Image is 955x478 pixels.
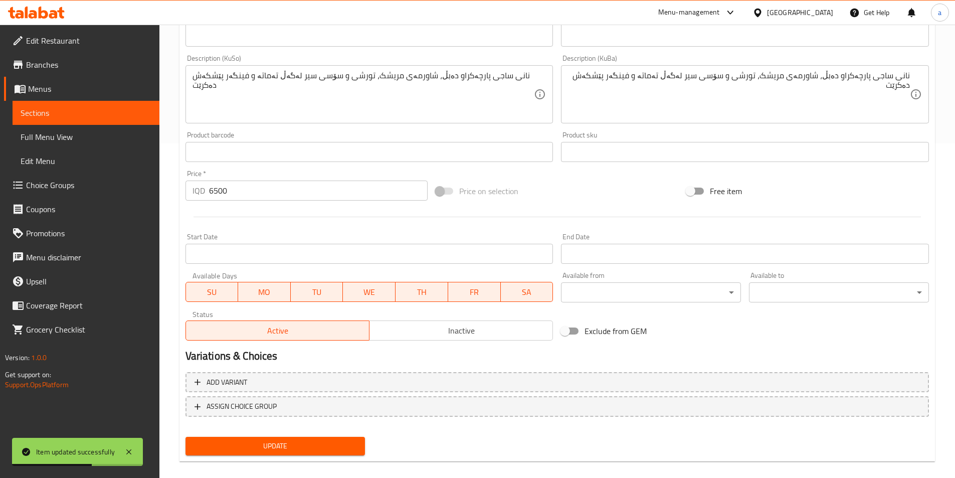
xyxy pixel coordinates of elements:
p: IQD [193,185,205,197]
span: Branches [26,59,151,71]
button: WE [343,282,396,302]
a: Support.OpsPlatform [5,378,69,391]
a: Edit Restaurant [4,29,159,53]
span: Upsell [26,275,151,287]
span: Get support on: [5,368,51,381]
button: TH [396,282,448,302]
a: Sections [13,101,159,125]
span: ASSIGN CHOICE GROUP [207,400,277,413]
span: Coupons [26,203,151,215]
span: Exclude from GEM [585,325,647,337]
span: MO [242,285,287,299]
span: a [938,7,941,18]
a: Menus [4,77,159,101]
h2: Variations & Choices [185,349,929,364]
span: Full Menu View [21,131,151,143]
div: Item updated successfully [36,446,115,457]
a: Edit Menu [13,149,159,173]
button: ASSIGN CHOICE GROUP [185,396,929,417]
span: SU [190,285,235,299]
span: Edit Restaurant [26,35,151,47]
span: Price on selection [459,185,518,197]
div: ​ [561,282,741,302]
span: TU [295,285,339,299]
a: Choice Groups [4,173,159,197]
input: Please enter product barcode [185,142,553,162]
a: Menu disclaimer [4,245,159,269]
span: Coverage Report [26,299,151,311]
span: Edit Menu [21,155,151,167]
span: FR [452,285,497,299]
button: Inactive [369,321,553,341]
button: Add variant [185,372,929,393]
span: TH [400,285,444,299]
span: Free item [710,185,742,197]
a: Grocery Checklist [4,317,159,342]
button: SU [185,282,239,302]
span: Inactive [373,324,549,338]
a: Coupons [4,197,159,221]
span: Active [190,324,365,338]
span: Menu disclaimer [26,251,151,263]
a: Branches [4,53,159,77]
input: Please enter price [209,181,428,201]
span: Grocery Checklist [26,324,151,336]
a: Full Menu View [13,125,159,149]
a: Upsell [4,269,159,293]
button: SA [501,282,553,302]
a: Promotions [4,221,159,245]
span: 1.0.0 [31,351,47,364]
div: [GEOGRAPHIC_DATA] [767,7,833,18]
textarea: نانی ساجی پارچەکراو دەبڵ، شاورمەی مریشک، تورشی و سۆسی سیر لەگەڵ تەماتە و فینگەر پێشکەش دەکرێت [568,71,910,118]
span: Menus [28,83,151,95]
span: Add variant [207,376,247,389]
span: Sections [21,107,151,119]
span: Version: [5,351,30,364]
span: Promotions [26,227,151,239]
span: Choice Groups [26,179,151,191]
span: Update [194,440,357,452]
button: TU [291,282,343,302]
input: Please enter product sku [561,142,929,162]
button: MO [238,282,291,302]
div: Menu-management [658,7,720,19]
button: Update [185,437,365,455]
textarea: نانی ساجی پارچەکراو دەبڵ، شاورمەی مریشک، تورشی و سۆسی سیر لەگەڵ تەماتە و فینگەر پێشکەش دەکرێت [193,71,534,118]
span: WE [347,285,392,299]
div: ​ [749,282,929,302]
button: FR [448,282,501,302]
span: SA [505,285,549,299]
a: Coverage Report [4,293,159,317]
button: Active [185,321,369,341]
